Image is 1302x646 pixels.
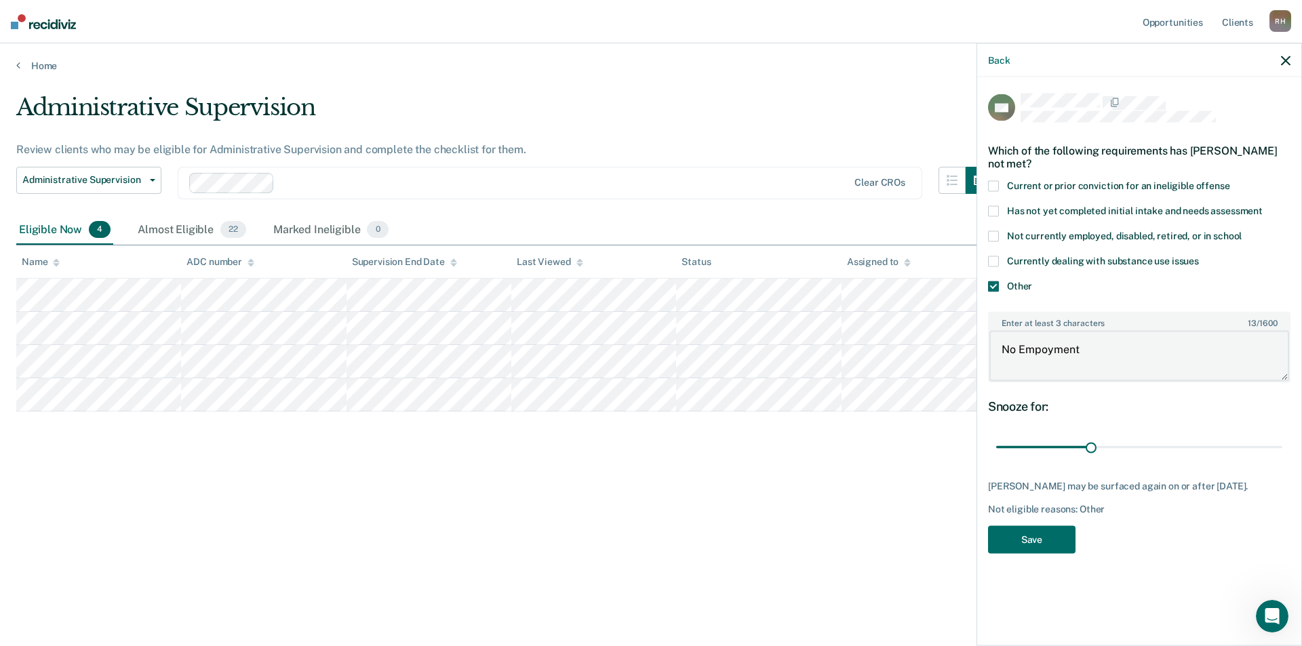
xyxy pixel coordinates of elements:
div: Marked Ineligible [271,216,391,245]
span: 4 [89,221,111,239]
button: Back [988,54,1010,66]
div: Administrative Supervision [16,94,993,132]
div: R H [1269,10,1291,32]
div: Review clients who may be eligible for Administrative Supervision and complete the checklist for ... [16,143,993,156]
span: Other [1007,281,1032,291]
div: Clear CROs [854,177,905,188]
span: / 1600 [1248,319,1277,328]
div: Assigned to [847,256,911,268]
span: Not currently employed, disabled, retired, or in school [1007,230,1242,241]
iframe: Intercom live chat [1256,600,1288,632]
div: Supervision End Date [352,256,457,268]
span: 22 [220,221,246,239]
button: Save [988,525,1076,553]
a: Home [16,60,1286,72]
span: Currently dealing with substance use issues [1007,256,1199,266]
span: Has not yet completed initial intake and needs assessment [1007,205,1263,216]
div: Eligible Now [16,216,113,245]
label: Enter at least 3 characters [989,313,1289,328]
div: Snooze for: [988,399,1290,413]
div: Which of the following requirements has [PERSON_NAME] not met? [988,133,1290,180]
div: Almost Eligible [135,216,249,245]
div: ADC number [186,256,254,268]
div: Name [22,256,60,268]
div: [PERSON_NAME] may be surfaced again on or after [DATE]. [988,481,1290,492]
div: Last Viewed [517,256,583,268]
span: Current or prior conviction for an ineligible offense [1007,180,1230,191]
span: 0 [367,221,388,239]
span: Administrative Supervision [22,174,144,186]
textarea: No Empoyment [989,331,1289,381]
div: Not eligible reasons: Other [988,504,1290,515]
div: Status [682,256,711,268]
img: Recidiviz [11,14,76,29]
span: 13 [1248,319,1257,328]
